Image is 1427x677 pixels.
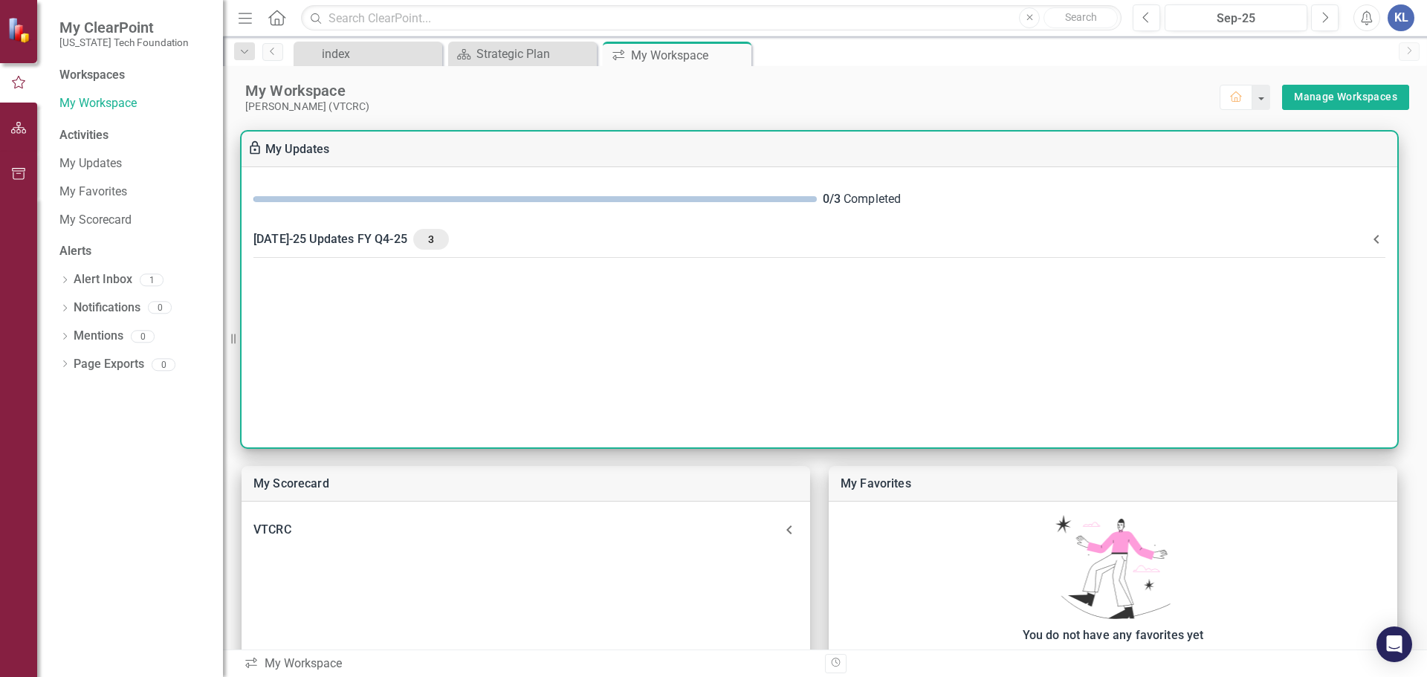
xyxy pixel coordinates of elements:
[247,140,265,158] div: To enable drag & drop and resizing, please duplicate this workspace from “Manage Workspaces”
[1294,88,1397,106] a: Manage Workspaces
[1165,4,1307,31] button: Sep-25
[140,273,164,286] div: 1
[253,229,1368,250] div: [DATE]-25 Updates FY Q4-25
[823,191,1386,208] div: Completed
[253,519,780,540] div: VTCRC
[301,5,1122,31] input: Search ClearPoint...
[152,358,175,371] div: 0
[1170,10,1302,27] div: Sep-25
[322,45,439,63] div: index
[148,302,172,314] div: 0
[631,46,748,65] div: My Workspace
[297,45,439,63] a: index
[245,100,1220,113] div: [PERSON_NAME] (VTCRC)
[74,299,140,317] a: Notifications
[59,184,208,201] a: My Favorites
[7,17,33,43] img: ClearPoint Strategy
[1043,7,1118,28] button: Search
[59,243,208,260] div: Alerts
[476,45,593,63] div: Strategic Plan
[1388,4,1414,31] button: KL
[452,45,593,63] a: Strategic Plan
[419,233,443,246] span: 3
[59,127,208,144] div: Activities
[245,81,1220,100] div: My Workspace
[131,330,155,343] div: 0
[242,220,1397,259] div: [DATE]-25 Updates FY Q4-253
[253,476,329,490] a: My Scorecard
[836,649,1390,667] div: Favorited reports or detail pages will show up here.
[74,271,132,288] a: Alert Inbox
[59,95,208,112] a: My Workspace
[59,36,189,48] small: [US_STATE] Tech Foundation
[1282,85,1409,110] div: split button
[59,19,189,36] span: My ClearPoint
[836,625,1390,646] div: You do not have any favorites yet
[823,191,841,208] div: 0 / 3
[841,476,911,490] a: My Favorites
[74,328,123,345] a: Mentions
[265,142,330,156] a: My Updates
[59,155,208,172] a: My Updates
[74,356,144,373] a: Page Exports
[59,212,208,229] a: My Scorecard
[244,655,814,673] div: My Workspace
[1065,11,1097,23] span: Search
[1376,626,1412,662] div: Open Intercom Messenger
[59,67,125,84] div: Workspaces
[242,514,810,546] div: VTCRC
[1282,85,1409,110] button: Manage Workspaces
